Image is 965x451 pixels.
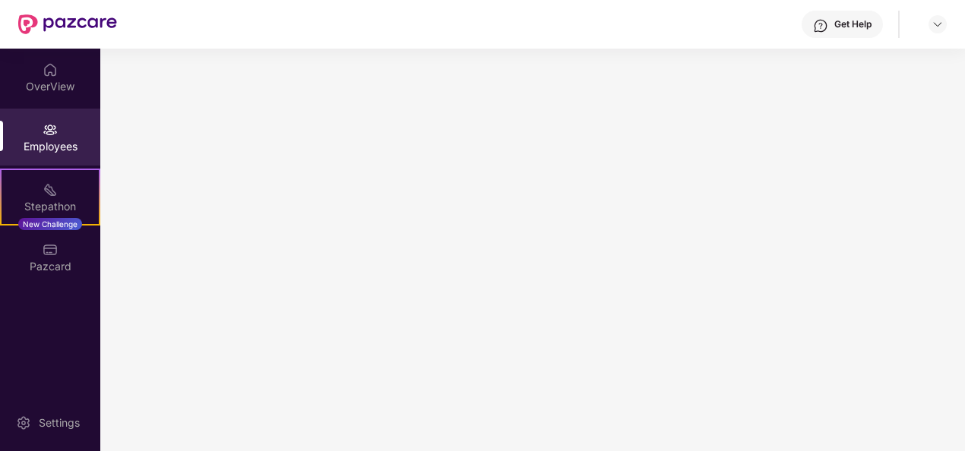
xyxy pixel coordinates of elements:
[34,415,84,430] div: Settings
[834,18,872,30] div: Get Help
[16,415,31,430] img: svg+xml;base64,PHN2ZyBpZD0iU2V0dGluZy0yMHgyMCIgeG1sbnM9Imh0dHA6Ly93d3cudzMub3JnLzIwMDAvc3ZnIiB3aW...
[932,18,944,30] img: svg+xml;base64,PHN2ZyBpZD0iRHJvcGRvd24tMzJ4MzIiIHhtbG5zPSJodHRwOi8vd3d3LnczLm9yZy8yMDAwL3N2ZyIgd2...
[18,218,82,230] div: New Challenge
[43,242,58,257] img: svg+xml;base64,PHN2ZyBpZD0iUGF6Y2FyZCIgeG1sbnM9Imh0dHA6Ly93d3cudzMub3JnLzIwMDAvc3ZnIiB3aWR0aD0iMj...
[43,122,58,137] img: svg+xml;base64,PHN2ZyBpZD0iRW1wbG95ZWVzIiB4bWxucz0iaHR0cDovL3d3dy53My5vcmcvMjAwMC9zdmciIHdpZHRoPS...
[43,62,58,77] img: svg+xml;base64,PHN2ZyBpZD0iSG9tZSIgeG1sbnM9Imh0dHA6Ly93d3cudzMub3JnLzIwMDAvc3ZnIiB3aWR0aD0iMjAiIG...
[813,18,828,33] img: svg+xml;base64,PHN2ZyBpZD0iSGVscC0zMngzMiIgeG1sbnM9Imh0dHA6Ly93d3cudzMub3JnLzIwMDAvc3ZnIiB3aWR0aD...
[2,199,99,214] div: Stepathon
[18,14,117,34] img: New Pazcare Logo
[43,182,58,197] img: svg+xml;base64,PHN2ZyB4bWxucz0iaHR0cDovL3d3dy53My5vcmcvMjAwMC9zdmciIHdpZHRoPSIyMSIgaGVpZ2h0PSIyMC...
